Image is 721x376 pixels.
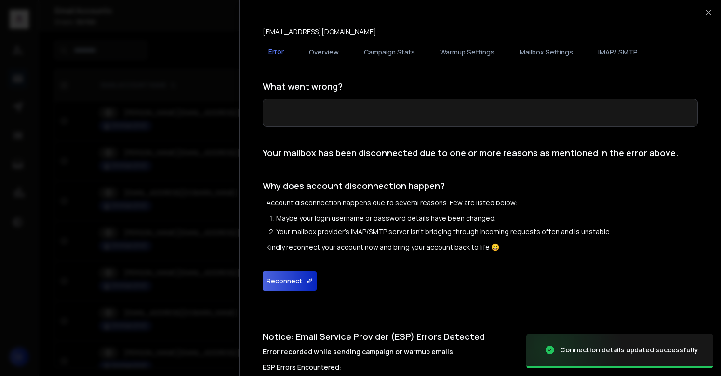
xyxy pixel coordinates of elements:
[263,27,376,37] p: [EMAIL_ADDRESS][DOMAIN_NAME]
[263,330,698,357] h1: Notice: Email Service Provider (ESP) Errors Detected
[358,41,421,63] button: Campaign Stats
[267,242,698,252] p: Kindly reconnect your account now and bring your account back to life 😄
[276,227,698,237] li: Your mailbox provider's IMAP/SMTP server isn't bridging through incoming requests often and is un...
[276,214,698,223] li: Maybe your login username or password details have been changed.
[263,179,698,192] h1: Why does account disconnection happen?
[263,271,317,291] button: Reconnect
[303,41,345,63] button: Overview
[263,146,698,160] h1: Your mailbox has been disconnected due to one or more reasons as mentioned in the error above.
[263,363,698,372] h3: ESP Errors Encountered:
[263,347,698,357] h4: Error recorded while sending campaign or warmup emails
[592,41,643,63] button: IMAP/ SMTP
[514,41,579,63] button: Mailbox Settings
[434,41,500,63] button: Warmup Settings
[263,41,290,63] button: Error
[263,80,698,93] h1: What went wrong?
[267,198,698,208] p: Account disconnection happens due to several reasons. Few are listed below:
